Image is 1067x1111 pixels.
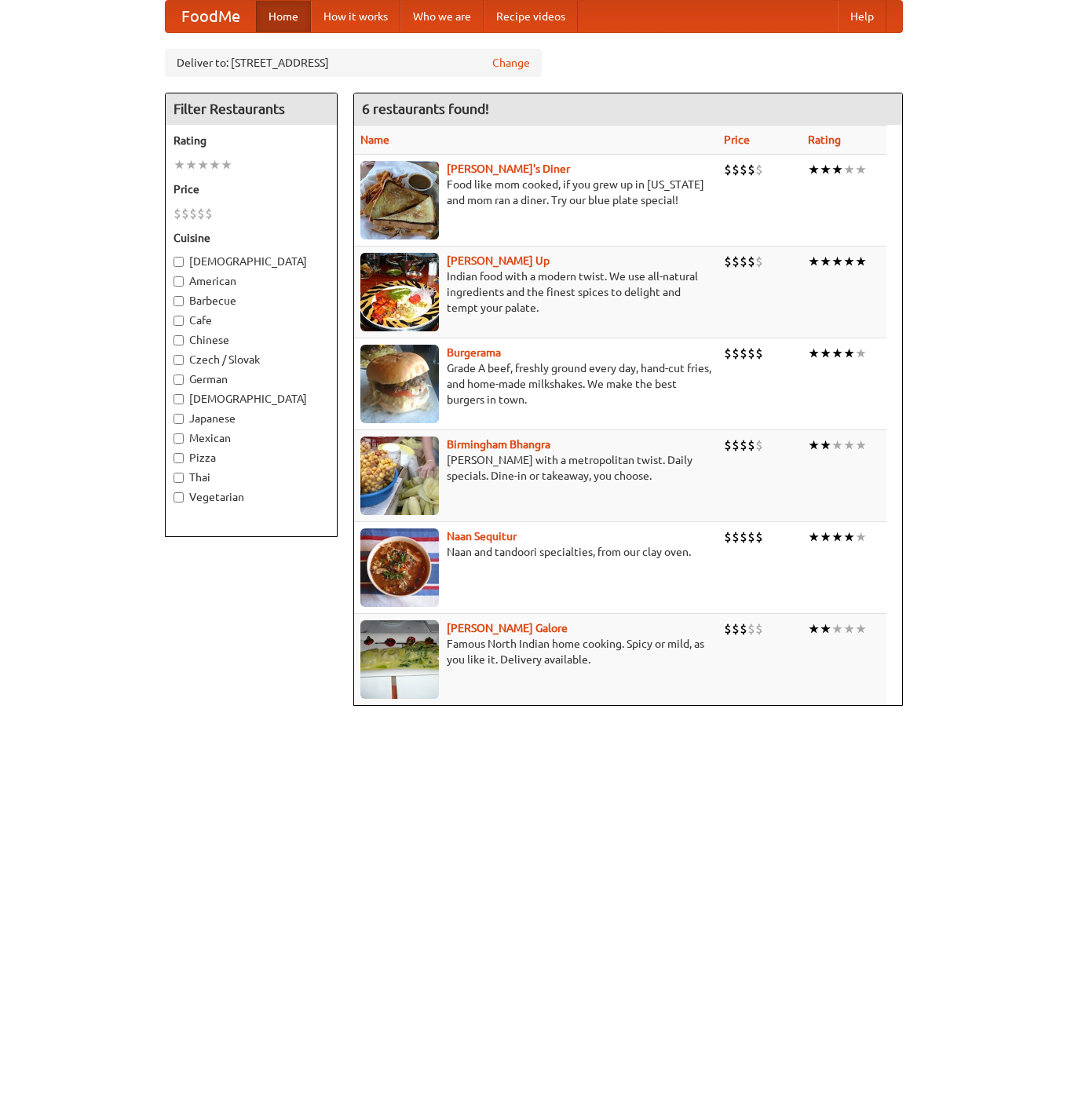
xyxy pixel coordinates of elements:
[174,394,184,404] input: [DEMOGRAPHIC_DATA]
[447,438,550,451] a: Birmingham Bhangra
[174,181,329,197] h5: Price
[820,345,831,362] li: ★
[740,437,747,454] li: $
[360,177,711,208] p: Food like mom cooked, if you grew up in [US_STATE] and mom ran a diner. Try our blue plate special!
[174,316,184,326] input: Cafe
[740,161,747,178] li: $
[843,528,855,546] li: ★
[732,345,740,362] li: $
[855,528,867,546] li: ★
[311,1,400,32] a: How it works
[820,528,831,546] li: ★
[165,49,542,77] div: Deliver to: [STREET_ADDRESS]
[831,437,843,454] li: ★
[362,101,489,116] ng-pluralize: 6 restaurants found!
[820,620,831,638] li: ★
[360,544,711,560] p: Naan and tandoori specialties, from our clay oven.
[174,391,329,407] label: [DEMOGRAPHIC_DATA]
[174,371,329,387] label: German
[174,230,329,246] h5: Cuisine
[740,345,747,362] li: $
[755,528,763,546] li: $
[360,253,439,331] img: curryup.jpg
[174,489,329,505] label: Vegetarian
[221,156,232,174] li: ★
[724,620,732,638] li: $
[174,492,184,503] input: Vegetarian
[360,345,439,423] img: burgerama.jpg
[174,257,184,267] input: [DEMOGRAPHIC_DATA]
[843,345,855,362] li: ★
[843,437,855,454] li: ★
[360,161,439,239] img: sallys.jpg
[808,253,820,270] li: ★
[808,345,820,362] li: ★
[808,437,820,454] li: ★
[831,528,843,546] li: ★
[360,620,439,699] img: currygalore.jpg
[174,453,184,463] input: Pizza
[174,450,329,466] label: Pizza
[831,253,843,270] li: ★
[808,133,841,146] a: Rating
[484,1,578,32] a: Recipe videos
[447,346,501,359] a: Burgerama
[755,620,763,638] li: $
[174,205,181,222] li: $
[740,528,747,546] li: $
[360,452,711,484] p: [PERSON_NAME] with a metropolitan twist. Daily specials. Dine-in or takeaway, you choose.
[174,276,184,287] input: American
[855,253,867,270] li: ★
[747,345,755,362] li: $
[755,345,763,362] li: $
[174,332,329,348] label: Chinese
[360,133,389,146] a: Name
[755,253,763,270] li: $
[838,1,886,32] a: Help
[174,254,329,269] label: [DEMOGRAPHIC_DATA]
[843,161,855,178] li: ★
[747,437,755,454] li: $
[447,254,550,267] b: [PERSON_NAME] Up
[732,437,740,454] li: $
[740,620,747,638] li: $
[855,620,867,638] li: ★
[360,360,711,407] p: Grade A beef, freshly ground every day, hand-cut fries, and home-made milkshakes. We make the bes...
[447,530,517,543] a: Naan Sequitur
[189,205,197,222] li: $
[755,161,763,178] li: $
[447,163,570,175] b: [PERSON_NAME]'s Diner
[808,620,820,638] li: ★
[174,433,184,444] input: Mexican
[447,622,568,634] a: [PERSON_NAME] Galore
[492,55,530,71] a: Change
[174,335,184,345] input: Chinese
[360,269,711,316] p: Indian food with a modern twist. We use all-natural ingredients and the finest spices to delight ...
[831,620,843,638] li: ★
[174,430,329,446] label: Mexican
[209,156,221,174] li: ★
[855,437,867,454] li: ★
[732,620,740,638] li: $
[747,161,755,178] li: $
[174,470,329,485] label: Thai
[820,253,831,270] li: ★
[181,205,189,222] li: $
[820,437,831,454] li: ★
[724,133,750,146] a: Price
[831,161,843,178] li: ★
[843,253,855,270] li: ★
[174,352,329,367] label: Czech / Slovak
[174,296,184,306] input: Barbecue
[747,620,755,638] li: $
[747,253,755,270] li: $
[174,273,329,289] label: American
[174,473,184,483] input: Thai
[740,253,747,270] li: $
[197,205,205,222] li: $
[808,161,820,178] li: ★
[855,345,867,362] li: ★
[174,156,185,174] li: ★
[724,437,732,454] li: $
